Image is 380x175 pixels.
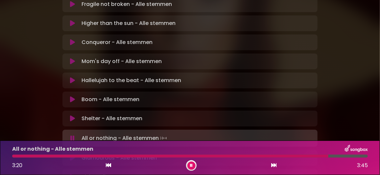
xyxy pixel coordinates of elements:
[12,145,93,153] p: All or nothing - Alle stemmen
[82,0,172,8] p: Fragile not broken - Alle stemmen
[82,57,162,65] p: Mom's day off - Alle stemmen
[82,19,176,27] p: Higher than the sun - Alle stemmen
[82,38,153,46] p: Conqueror - Alle stemmen
[82,77,181,84] p: Hallelujah to the beat - Alle stemmen
[357,162,368,169] span: 3:45
[12,162,22,169] span: 3:20
[82,115,142,122] p: Shelter - Alle stemmen
[82,134,168,143] p: All or nothing - Alle stemmen
[345,145,368,153] img: songbox-logo-white.png
[159,134,168,143] img: waveform4.gif
[82,96,139,103] p: Boom - Alle stemmen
